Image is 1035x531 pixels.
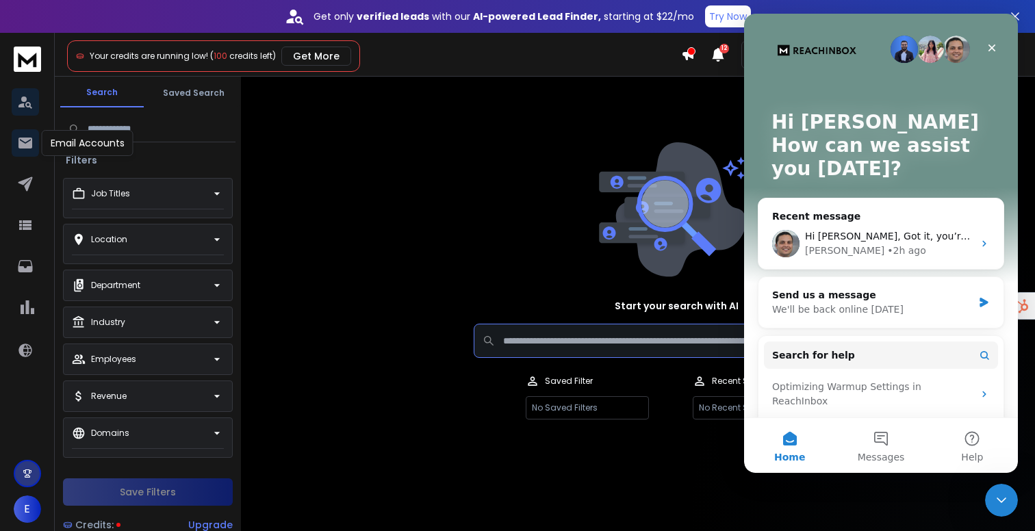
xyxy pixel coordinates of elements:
p: Get only with our starting at $22/mo [314,10,694,23]
button: Try Now [705,5,751,27]
p: Department [91,280,140,291]
button: E [14,495,41,523]
p: Job Titles [91,188,130,199]
div: Email Accounts [42,130,133,156]
strong: AI-powered Lead Finder, [473,10,601,23]
p: No Saved Filters [526,396,649,419]
p: Domains [91,428,129,439]
h3: Filters [60,153,103,167]
p: Saved Filter [545,376,593,387]
p: Industry [91,317,125,328]
button: Get More [281,47,351,66]
span: Your credits are running low! [90,50,208,62]
iframe: To enrich screen reader interactions, please activate Accessibility in Grammarly extension settings [744,14,1018,473]
p: Recent Searches [712,376,782,387]
button: Search [60,79,144,107]
p: No Recent Searches [693,396,816,419]
iframe: Intercom live chat [985,484,1018,517]
strong: verified leads [357,10,429,23]
span: 100 [214,50,227,62]
p: Employees [91,354,136,365]
img: image [596,142,746,277]
p: Location [91,234,127,245]
span: 12 [719,44,729,53]
button: Saved Search [152,79,235,107]
span: ( credits left) [210,50,276,62]
p: Revenue [91,391,127,402]
h1: Start your search with AI [615,299,739,313]
p: Try Now [709,10,747,23]
img: logo [14,47,41,72]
